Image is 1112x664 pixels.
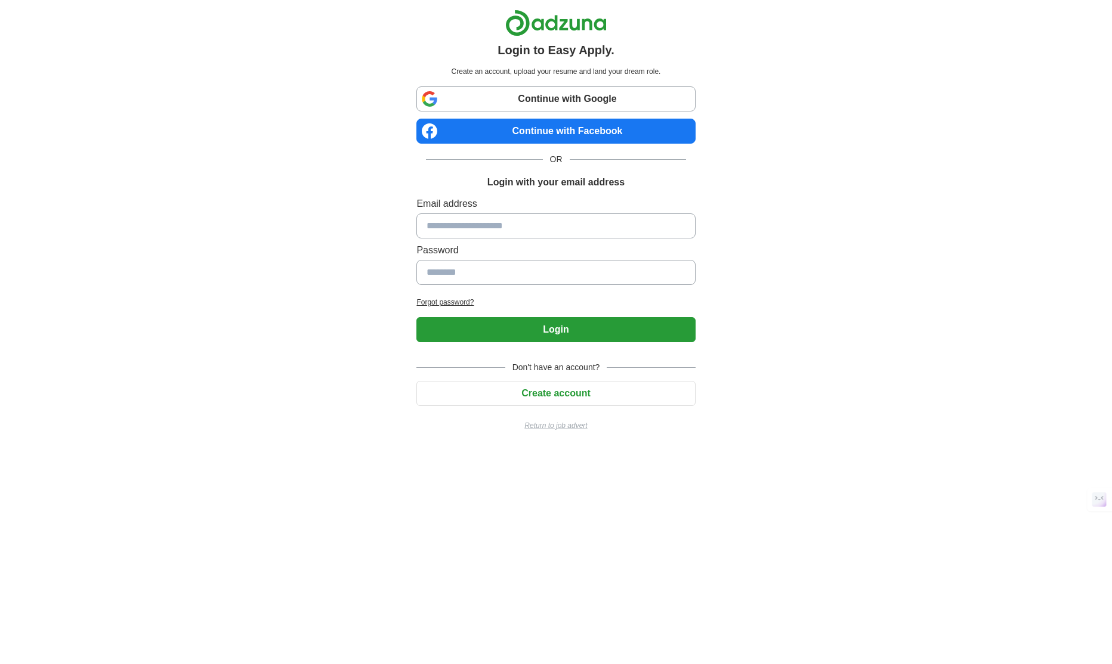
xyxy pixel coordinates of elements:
[419,66,693,77] p: Create an account, upload your resume and land your dream role.
[487,175,625,190] h1: Login with your email address
[416,86,695,111] a: Continue with Google
[416,388,695,398] a: Create account
[416,317,695,342] button: Login
[505,361,607,374] span: Don't have an account?
[416,243,695,257] label: Password
[416,297,695,308] a: Forgot password?
[416,119,695,144] a: Continue with Facebook
[416,197,695,211] label: Email address
[505,10,607,36] img: Adzuna logo
[498,41,614,59] h1: Login to Easy Apply.
[543,153,570,166] span: OR
[416,381,695,406] button: Create account
[416,420,695,431] a: Return to job advert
